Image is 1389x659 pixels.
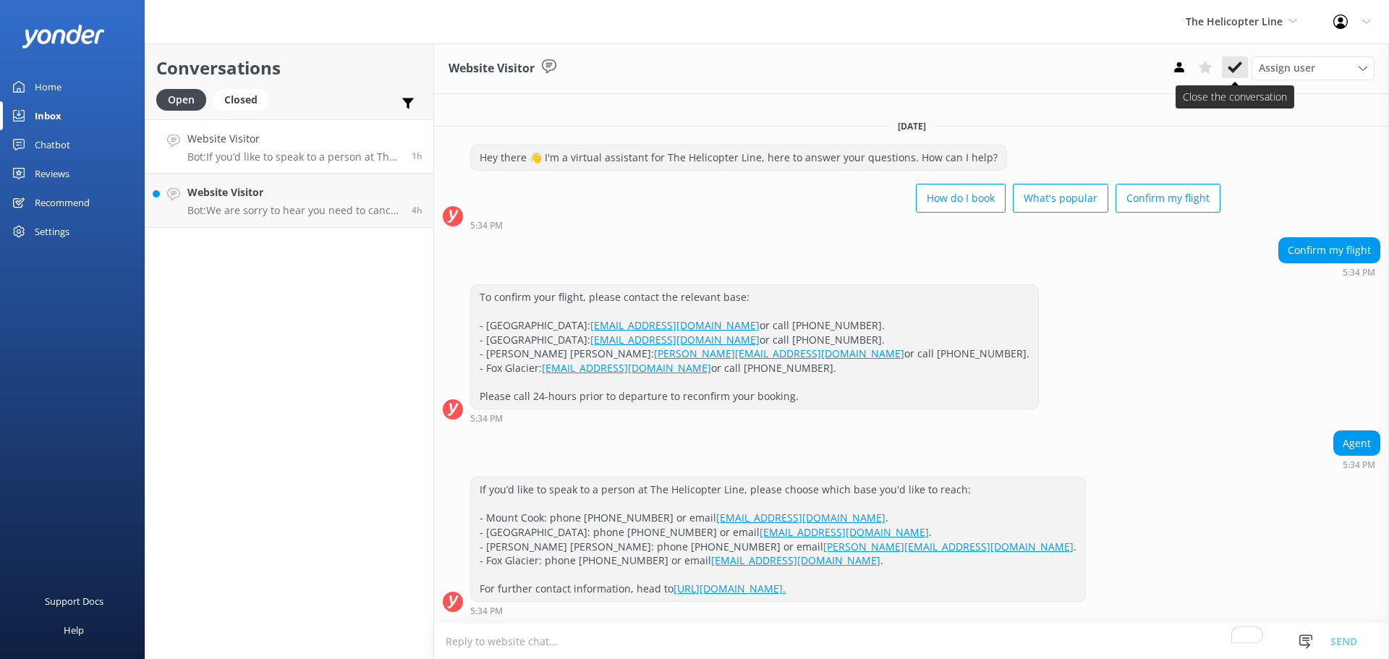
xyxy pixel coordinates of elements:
div: Sep 03 2025 05:34pm (UTC +12:00) Pacific/Auckland [470,605,1086,616]
p: Bot: If you’d like to speak to a person at The Helicopter Line, please choose which base you'd li... [187,150,401,163]
span: Sep 03 2025 05:34pm (UTC +12:00) Pacific/Auckland [412,150,422,162]
div: If you’d like to speak to a person at The Helicopter Line, please choose which base you'd like to... [471,477,1085,601]
a: [URL][DOMAIN_NAME]. [674,582,786,595]
a: Website VisitorBot:If you’d like to speak to a person at The Helicopter Line, please choose which... [145,119,433,174]
div: Open [156,89,206,111]
span: Sep 03 2025 02:06pm (UTC +12:00) Pacific/Auckland [412,204,422,216]
a: [EMAIL_ADDRESS][DOMAIN_NAME] [716,511,885,524]
strong: 5:34 PM [470,607,503,616]
div: Reviews [35,159,69,188]
a: Closed [213,91,276,107]
div: Inbox [35,101,61,130]
strong: 5:34 PM [1343,461,1375,469]
div: Confirm my flight [1279,238,1380,263]
span: [DATE] [889,120,935,132]
a: [EMAIL_ADDRESS][DOMAIN_NAME] [711,553,880,567]
a: [PERSON_NAME][EMAIL_ADDRESS][DOMAIN_NAME] [654,346,904,360]
div: Settings [35,217,69,246]
div: Hey there 👋 I'm a virtual assistant for The Helicopter Line, here to answer your questions. How c... [471,145,1006,170]
p: Bot: We are sorry to hear you need to cancel your booking. Please contact our base as soon as pos... [187,204,401,217]
div: Support Docs [45,587,103,616]
a: [EMAIL_ADDRESS][DOMAIN_NAME] [542,361,711,375]
h4: Website Visitor [187,184,401,200]
a: [EMAIL_ADDRESS][DOMAIN_NAME] [760,525,929,539]
h2: Conversations [156,54,422,82]
h3: Website Visitor [449,59,535,78]
button: What's popular [1013,184,1108,213]
div: To confirm your flight, please contact the relevant base: - [GEOGRAPHIC_DATA]: or call [PHONE_NUM... [471,285,1038,409]
div: Help [64,616,84,645]
button: How do I book [916,184,1006,213]
div: Sep 03 2025 05:34pm (UTC +12:00) Pacific/Auckland [470,220,1220,230]
span: Assign user [1259,60,1315,76]
div: Sep 03 2025 05:34pm (UTC +12:00) Pacific/Auckland [1278,267,1380,277]
a: [EMAIL_ADDRESS][DOMAIN_NAME] [590,333,760,346]
div: Sep 03 2025 05:34pm (UTC +12:00) Pacific/Auckland [470,413,1039,423]
img: yonder-white-logo.png [22,25,105,48]
strong: 5:34 PM [470,221,503,230]
span: The Helicopter Line [1186,14,1283,28]
a: Open [156,91,213,107]
a: Website VisitorBot:We are sorry to hear you need to cancel your booking. Please contact our base ... [145,174,433,228]
div: Assign User [1252,56,1375,80]
div: Agent [1334,431,1380,456]
div: Home [35,72,61,101]
a: [EMAIL_ADDRESS][DOMAIN_NAME] [590,318,760,332]
div: Chatbot [35,130,70,159]
a: [PERSON_NAME][EMAIL_ADDRESS][DOMAIN_NAME] [823,540,1074,553]
textarea: To enrich screen reader interactions, please activate Accessibility in Grammarly extension settings [434,624,1389,659]
div: Sep 03 2025 05:34pm (UTC +12:00) Pacific/Auckland [1333,459,1380,469]
h4: Website Visitor [187,131,401,147]
div: Recommend [35,188,90,217]
strong: 5:34 PM [470,414,503,423]
button: Confirm my flight [1116,184,1220,213]
div: Closed [213,89,268,111]
strong: 5:34 PM [1343,268,1375,277]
